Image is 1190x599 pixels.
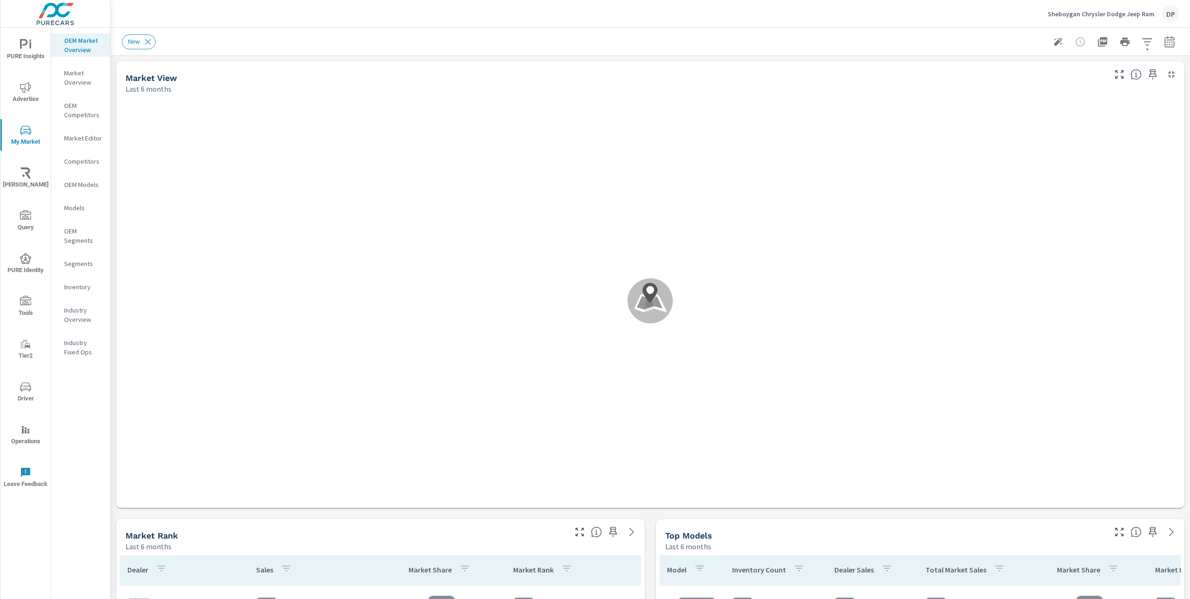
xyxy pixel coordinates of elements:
p: Industry Fixed Ops [64,338,103,357]
span: Query [3,210,48,233]
div: Models [51,201,110,215]
button: Make Fullscreen [572,525,587,539]
span: Tier2 [3,339,48,361]
a: See more details in report [624,525,639,539]
div: New [122,34,156,49]
p: Competitors [64,157,103,166]
p: Market Share [1057,565,1100,574]
div: Industry Fixed Ops [51,336,110,359]
span: Save this to your personalized report [1145,525,1160,539]
div: OEM Segments [51,224,110,247]
span: PURE Insights [3,39,48,62]
h5: Market Rank [126,531,178,540]
p: Inventory [64,282,103,292]
p: Market Rank [513,565,554,574]
button: "Export Report to PDF" [1093,33,1112,51]
div: Market Overview [51,66,110,89]
span: Operations [3,424,48,447]
div: OEM Models [51,178,110,192]
div: DP [1162,6,1179,22]
p: Sheboygan Chrysler Dodge Jeep Ram [1048,10,1155,18]
p: Models [64,203,103,213]
p: Segments [64,259,103,268]
a: See more details in report [1164,525,1179,539]
p: Sales [256,565,273,574]
span: Leave Feedback [3,467,48,490]
div: Industry Overview [51,303,110,326]
div: Segments [51,257,110,271]
span: Tools [3,296,48,319]
p: Market Share [409,565,452,574]
p: OEM Segments [64,226,103,245]
span: Driver [3,381,48,404]
div: Competitors [51,154,110,168]
p: OEM Competitors [64,101,103,120]
p: OEM Market Overview [64,36,103,54]
p: Dealer Sales [834,565,874,574]
button: Select Date Range [1160,33,1179,51]
span: Save this to your personalized report [1145,67,1160,82]
p: Inventory Count [732,565,786,574]
span: My Market [3,125,48,147]
h5: Market View [126,73,177,83]
p: Dealer [127,565,148,574]
button: Make Fullscreen [1112,67,1127,82]
span: PURE Identity [3,253,48,276]
p: Model [667,565,687,574]
button: Generate Summary [1049,33,1067,51]
span: Find the biggest opportunities within your model lineup nationwide. [Source: Market registration ... [1130,526,1142,538]
button: Minimize Widget [1164,67,1179,82]
span: Find the biggest opportunities in your market for your inventory. Understand by postal code where... [1130,69,1142,80]
div: nav menu [0,28,51,499]
span: Save this to your personalized report [606,525,621,539]
p: Total Market Sales [926,565,986,574]
button: Apply Filters [1138,33,1157,51]
div: OEM Market Overview [51,33,110,57]
span: [PERSON_NAME] [3,167,48,190]
button: Print Report [1116,33,1134,51]
p: Last 6 months [665,541,711,552]
span: New [122,38,145,45]
p: Last 6 months [126,541,172,552]
div: OEM Competitors [51,99,110,122]
div: Market Editor [51,131,110,145]
div: Inventory [51,280,110,294]
span: Market Rank shows you how you rank, in terms of sales, to other dealerships in your market. “Mark... [591,526,602,538]
p: OEM Models [64,180,103,189]
p: Market Editor [64,133,103,143]
span: Advertise [3,82,48,105]
p: Industry Overview [64,306,103,324]
button: Make Fullscreen [1112,525,1127,539]
p: Last 6 months [126,83,172,94]
h5: Top Models [665,531,712,540]
p: Market Overview [64,68,103,87]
